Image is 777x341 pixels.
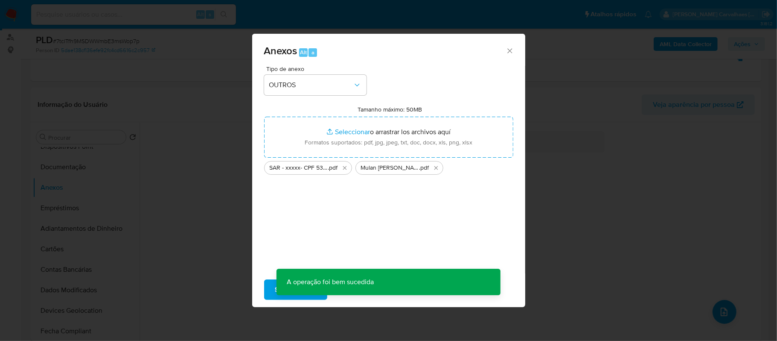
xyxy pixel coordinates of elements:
span: SAR - xxxxx- CPF 53085862846 - [PERSON_NAME] LEME [PERSON_NAME] [270,164,328,172]
span: .pdf [328,164,338,172]
label: Tamanho máximo: 50MB [358,106,422,113]
button: Cerrar [506,47,513,54]
span: .pdf [419,164,429,172]
span: Subir arquivo [275,280,316,299]
button: Subir arquivo [264,279,327,300]
span: OUTROS [269,81,353,89]
ul: Archivos seleccionados [264,158,513,175]
span: Alt [300,48,307,56]
span: Mulan [PERSON_NAME] Leme [PERSON_NAME] 1167345545_2025_09_24_15_13_33 - Tabla dinámica 1 [361,164,419,172]
button: Eliminar SAR - xxxxx- CPF 53085862846 - KEVIN ROCHA LEME DA SILVA.pdf [340,163,350,173]
span: Anexos [264,43,297,58]
span: Cancelar [342,280,370,299]
button: OUTROS [264,75,367,95]
span: a [311,48,314,56]
span: Tipo de anexo [266,66,369,72]
button: Eliminar Mulan Kevin Rocha Leme da Silva 1167345545_2025_09_24_15_13_33 - Tabla dinámica 1.pdf [431,163,441,173]
p: A operação foi bem sucedida [276,269,384,295]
